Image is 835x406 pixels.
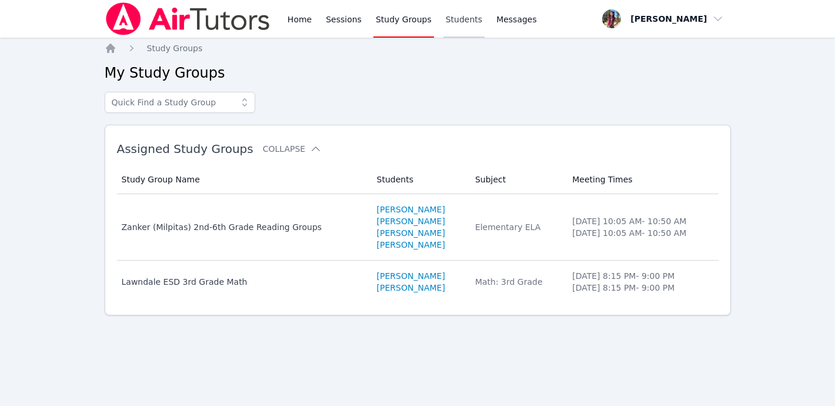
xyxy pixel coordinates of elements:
[105,2,271,35] img: Air Tutors
[117,261,719,303] tr: Lawndale ESD 3rd Grade Math[PERSON_NAME][PERSON_NAME]Math: 3rd Grade[DATE] 8:15 PM- 9:00 PM[DATE]...
[377,227,445,239] a: [PERSON_NAME]
[572,282,711,294] li: [DATE] 8:15 PM - 9:00 PM
[105,92,255,113] input: Quick Find a Study Group
[572,227,711,239] li: [DATE] 10:05 AM - 10:50 AM
[122,221,363,233] div: Zanker (Milpitas) 2nd-6th Grade Reading Groups
[117,194,719,261] tr: Zanker (Milpitas) 2nd-6th Grade Reading Groups[PERSON_NAME][PERSON_NAME][PERSON_NAME][PERSON_NAME...
[147,44,203,53] span: Study Groups
[377,270,445,282] a: [PERSON_NAME]
[572,270,711,282] li: [DATE] 8:15 PM - 9:00 PM
[475,221,558,233] div: Elementary ELA
[377,282,445,294] a: [PERSON_NAME]
[565,165,718,194] th: Meeting Times
[122,276,363,288] div: Lawndale ESD 3rd Grade Math
[475,276,558,288] div: Math: 3rd Grade
[370,165,468,194] th: Students
[105,64,731,82] h2: My Study Groups
[572,215,711,227] li: [DATE] 10:05 AM - 10:50 AM
[468,165,565,194] th: Subject
[117,142,253,156] span: Assigned Study Groups
[105,42,731,54] nav: Breadcrumb
[147,42,203,54] a: Study Groups
[377,215,445,227] a: [PERSON_NAME]
[377,204,445,215] a: [PERSON_NAME]
[377,239,445,251] a: [PERSON_NAME]
[496,14,537,25] span: Messages
[263,143,322,155] button: Collapse
[117,165,370,194] th: Study Group Name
